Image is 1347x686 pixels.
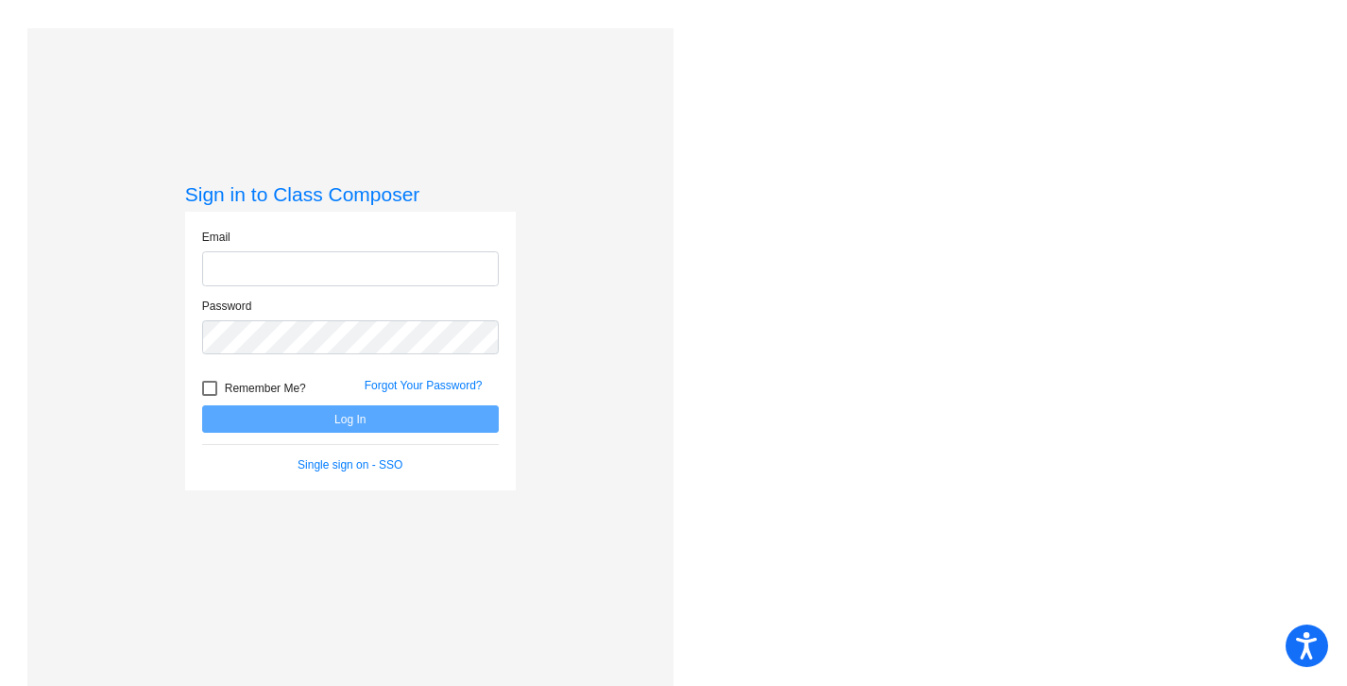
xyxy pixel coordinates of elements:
[365,379,483,392] a: Forgot Your Password?
[185,182,516,206] h3: Sign in to Class Composer
[225,377,306,400] span: Remember Me?
[202,298,252,315] label: Password
[202,405,499,433] button: Log In
[298,458,402,472] a: Single sign on - SSO
[202,229,230,246] label: Email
